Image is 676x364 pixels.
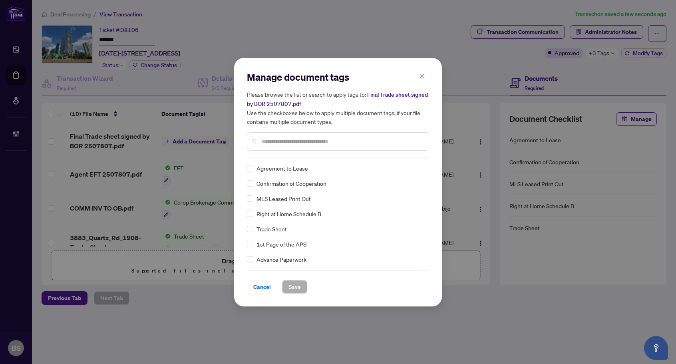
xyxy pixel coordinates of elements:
span: Confirmation of Cooperation [256,179,326,188]
span: Final Trade sheet signed by BOR 2507807.pdf [247,91,428,107]
button: Cancel [247,280,277,294]
span: close [419,74,425,79]
span: Cancel [253,280,271,293]
button: Save [282,280,307,294]
span: Trade Sheet [256,225,287,233]
span: Right at Home Schedule B [256,209,321,218]
h5: Please browse the list or search to apply tags to: Use the checkboxes below to apply multiple doc... [247,90,429,126]
span: Agreement to Lease [256,164,308,173]
span: MLS Leased Print Out [256,194,311,203]
span: 1st Page of the APS [256,240,306,249]
span: Advance Paperwork [256,255,306,264]
button: Open asap [644,336,668,360]
h2: Manage document tags [247,71,429,84]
